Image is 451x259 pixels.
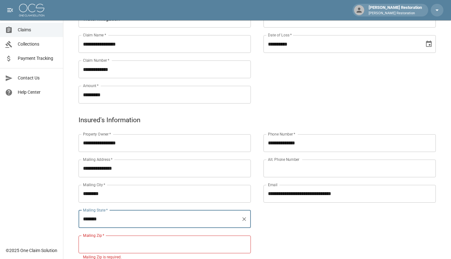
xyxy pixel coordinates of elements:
label: Email [268,182,277,187]
span: Claims [18,27,58,33]
button: Choose date, selected date is Sep 2, 2025 [422,38,435,50]
div: [PERSON_NAME] Restoration [366,4,424,16]
label: Phone Number [268,131,295,137]
label: Mailing State [83,207,108,213]
label: Amount [83,83,99,88]
span: Collections [18,41,58,47]
label: Alt. Phone Number [268,157,299,162]
button: Clear [240,215,249,224]
img: ocs-logo-white-transparent.png [19,4,44,16]
label: Mailing Address [83,157,112,162]
span: Payment Tracking [18,55,58,62]
div: © 2025 One Claim Solution [6,247,57,254]
label: Mailing Zip [83,233,105,238]
p: [PERSON_NAME] Restoration [369,11,422,16]
span: Help Center [18,89,58,96]
label: Mailing City [83,182,105,187]
button: open drawer [4,4,16,16]
label: Date of Loss [268,32,292,38]
label: Claim Name [83,32,106,38]
label: Claim Number [83,58,109,63]
label: Property Owner [83,131,111,137]
span: Contact Us [18,75,58,81]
